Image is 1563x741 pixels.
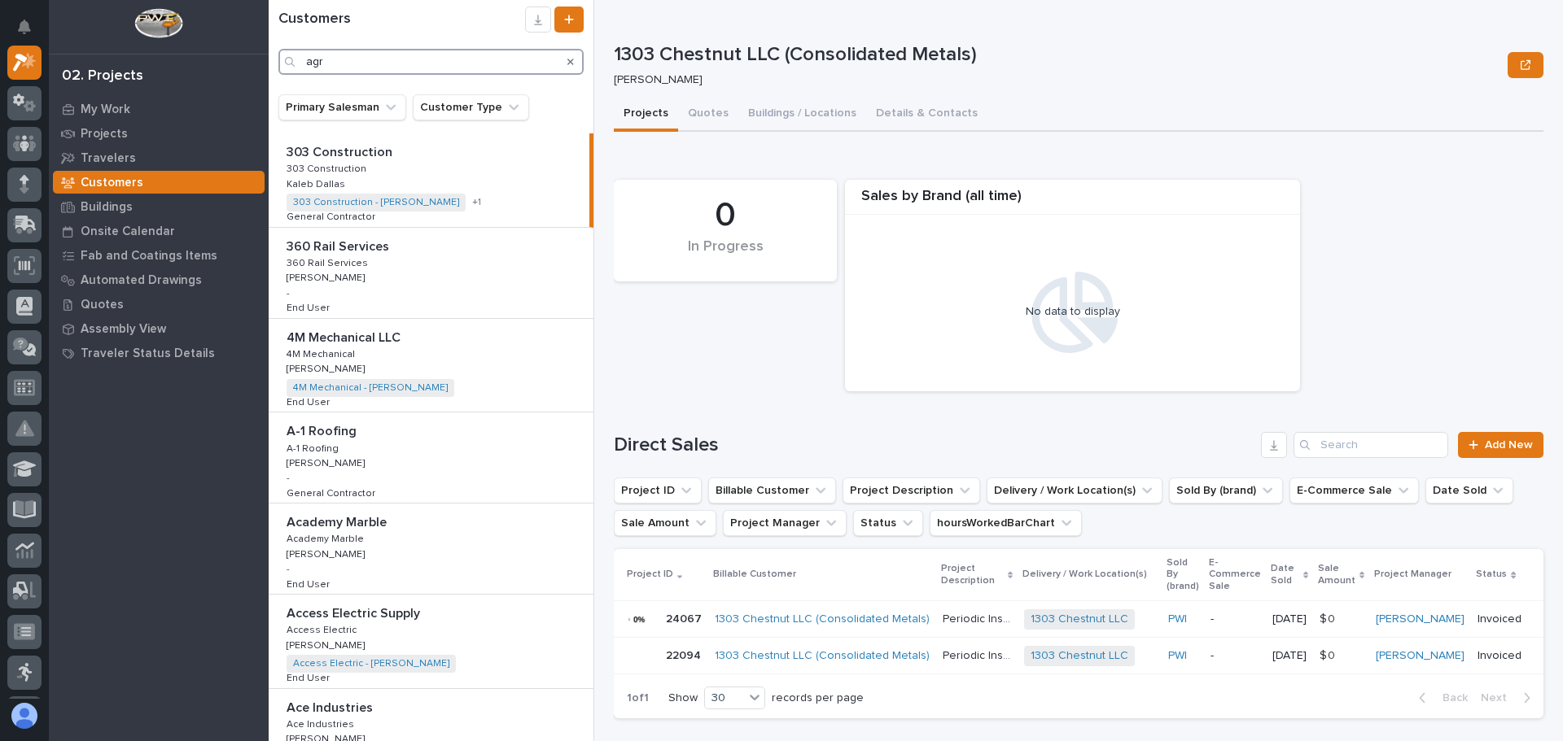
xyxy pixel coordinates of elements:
div: 02. Projects [62,68,143,85]
p: Assembly View [81,322,166,337]
p: Academy Marble [287,530,367,545]
p: - [1211,612,1259,626]
p: 24067 [666,609,705,626]
p: End User [287,669,333,684]
p: 1303 Chestnut LLC (Consolidated Metals) [614,43,1501,67]
p: [PERSON_NAME] [287,546,368,560]
a: [PERSON_NAME] [1376,649,1464,663]
h1: Direct Sales [614,434,1254,457]
a: Access Electric SupplyAccess Electric Supply Access ElectricAccess Electric [PERSON_NAME][PERSON_... [269,595,593,689]
a: Fab and Coatings Items [49,243,269,268]
div: Notifications [20,20,42,46]
a: Quotes [49,292,269,316]
p: Automated Drawings [81,273,202,288]
p: - [287,288,290,299]
a: Traveler Status Details [49,341,269,365]
span: Next [1481,691,1517,705]
button: Date Sold [1425,477,1513,503]
p: Academy Marble [287,512,390,530]
a: Customers [49,170,269,194]
p: Sold By (brand) [1167,554,1199,595]
span: Add New [1485,439,1533,451]
p: Billable Customer [713,565,796,583]
a: A-1 RoofingA-1 Roofing A-1 RoofingA-1 Roofing [PERSON_NAME][PERSON_NAME] -General ContractorGener... [269,412,593,503]
input: Search [1294,432,1448,458]
button: Projects [614,98,678,132]
p: [PERSON_NAME] [287,637,368,652]
p: - [1211,649,1259,663]
a: Add New [1458,432,1543,458]
button: Buildings / Locations [738,98,866,132]
p: 4M Mechanical LLC [287,327,404,346]
p: [PERSON_NAME] [614,73,1495,87]
a: 303 Construction - [PERSON_NAME] [293,197,459,208]
p: - [287,564,290,575]
div: In Progress [641,238,809,272]
a: [PERSON_NAME] [1376,612,1464,626]
p: General Contractor [287,208,379,223]
button: E-Commerce Sale [1289,477,1419,503]
p: $ 0 [1320,646,1338,663]
p: A-1 Roofing [287,421,360,439]
p: Periodic Inspection [943,609,1014,626]
button: Status [853,510,923,536]
button: Notifications [7,10,42,44]
p: 303 Construction [287,142,396,160]
span: Back [1433,691,1468,705]
div: No data to display [853,305,1292,319]
a: Onsite Calendar [49,219,269,243]
button: users-avatar [7,699,42,733]
button: Project Description [843,477,980,503]
a: 1303 Chestnut LLC (Consolidated Metals) [715,612,930,626]
p: - [287,473,290,484]
button: Delivery / Work Location(s) [987,477,1162,503]
p: End User [287,299,333,314]
p: A-1 Roofing [287,440,342,455]
a: Assembly View [49,316,269,341]
p: Kaleb Dallas [287,176,348,190]
p: End User [287,394,333,408]
p: E-Commerce Sale [1209,554,1261,595]
button: hoursWorkedBarChart [930,510,1082,536]
p: My Work [81,102,130,117]
button: Quotes [678,98,738,132]
p: Invoiced [1478,612,1521,626]
tr: 2209422094 1303 Chestnut LLC (Consolidated Metals) Periodic InspectionPeriodic Inspection 1303 Ch... [614,638,1548,674]
p: General Contractor [287,485,379,499]
button: Back [1406,691,1474,705]
p: 360 Rail Services [287,236,392,255]
p: records per page [772,691,864,705]
a: Academy MarbleAcademy Marble Academy MarbleAcademy Marble [PERSON_NAME][PERSON_NAME] -End UserEnd... [269,503,593,595]
p: Traveler Status Details [81,347,215,361]
div: Sales by Brand (all time) [845,188,1300,215]
a: 4M Mechanical - [PERSON_NAME] [293,382,448,394]
p: [PERSON_NAME] [287,269,368,284]
p: Invoiced [1478,649,1521,663]
a: 303 Construction303 Construction 303 Construction303 Construction Kaleb DallasKaleb Dallas 303 Co... [269,133,593,228]
p: Customers [81,176,143,190]
a: PWI [1168,612,1187,626]
button: Project Manager [723,510,847,536]
p: Onsite Calendar [81,224,175,239]
p: Travelers [81,151,136,166]
p: 303 Construction [287,160,370,175]
a: 4M Mechanical LLC4M Mechanical LLC 4M Mechanical4M Mechanical [PERSON_NAME][PERSON_NAME] 4M Mecha... [269,319,593,413]
a: Automated Drawings [49,268,269,292]
p: Ace Industries [287,697,376,716]
p: 4M Mechanical [287,346,358,360]
p: Quotes [81,298,124,312]
a: PWI [1168,649,1187,663]
p: 22094 [666,646,704,663]
p: Ace Industries [287,716,357,730]
a: Access Electric - [PERSON_NAME] [293,658,449,669]
div: 0 [641,195,809,236]
button: Sold By (brand) [1169,477,1283,503]
p: Date Sold [1271,560,1299,590]
p: Periodic Inspection [943,646,1014,663]
p: Access Electric [287,621,360,636]
p: Show [668,691,698,705]
input: Search [278,49,584,75]
p: [DATE] [1272,612,1307,626]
